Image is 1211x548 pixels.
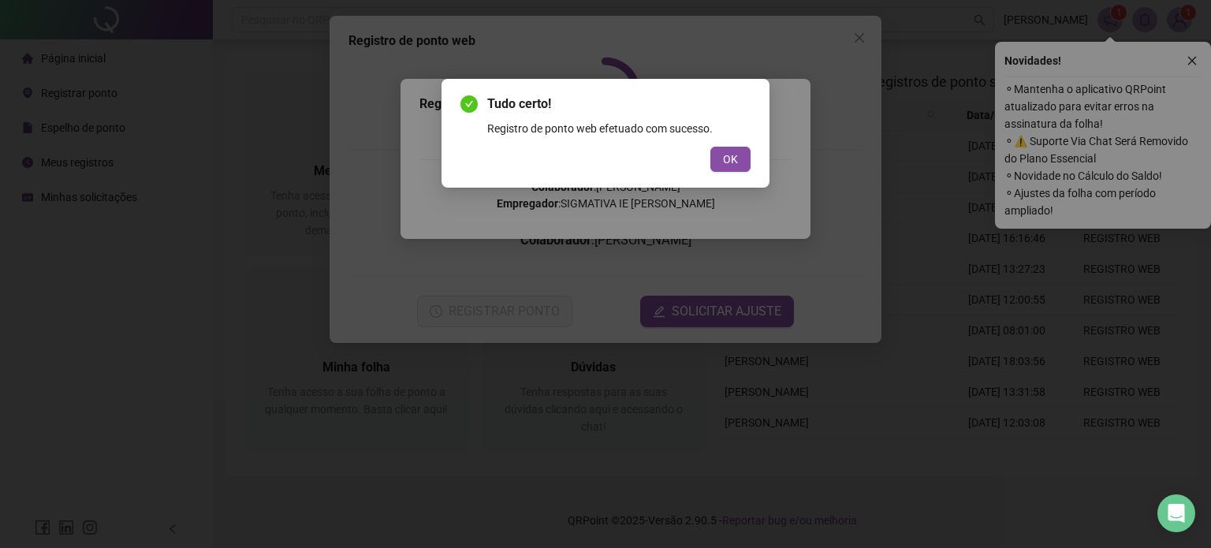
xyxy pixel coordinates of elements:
[487,95,751,114] span: Tudo certo!
[723,151,738,168] span: OK
[487,120,751,137] div: Registro de ponto web efetuado com sucesso.
[1157,494,1195,532] div: Open Intercom Messenger
[460,95,478,113] span: check-circle
[710,147,751,172] button: OK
